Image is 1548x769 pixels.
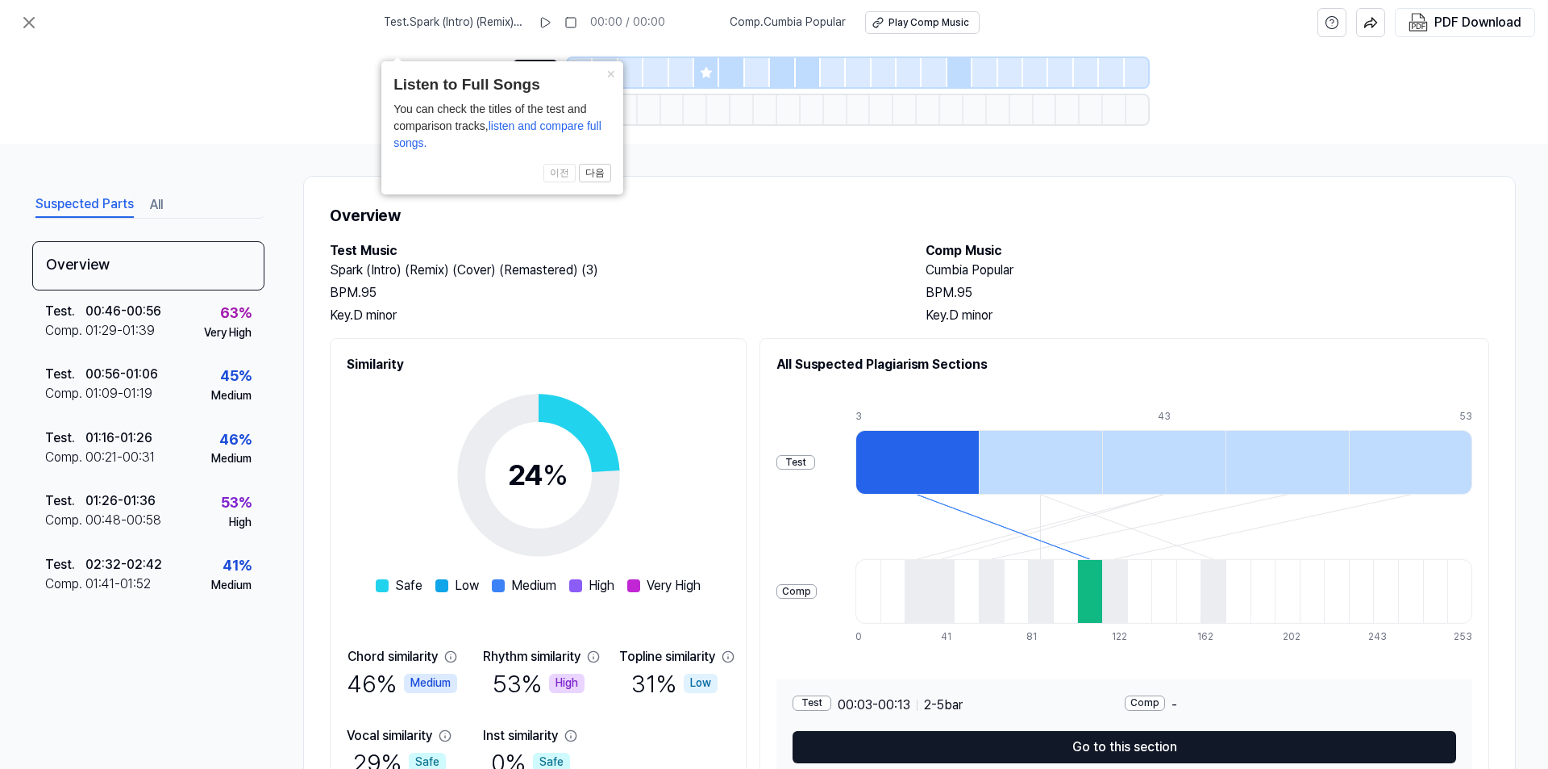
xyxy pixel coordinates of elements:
[579,164,611,183] button: 다음
[865,11,980,34] button: Play Comp Music
[730,15,846,31] span: Comp . Cumbia Popular
[888,16,969,30] div: Play Comp Music
[384,15,526,31] span: Test . Spark (Intro) (Remix) (Cover) (Remastered) (3)
[597,61,623,84] button: Close
[393,101,611,152] div: You can check the titles of the test and comparison tracks,
[393,119,601,149] span: listen and compare full songs.
[590,15,665,31] div: 00:00 / 00:00
[393,73,611,97] header: Listen to Full Songs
